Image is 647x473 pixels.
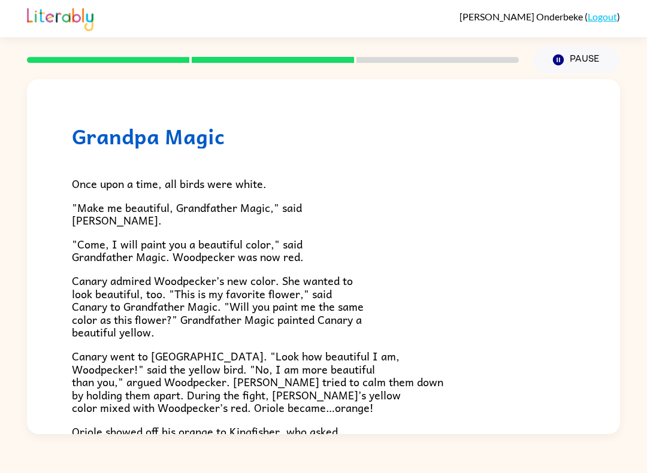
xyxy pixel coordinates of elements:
[72,175,267,192] span: Once upon a time, all birds were white.
[72,272,364,341] span: Canary admired Woodpecker’s new color. She wanted to look beautiful, too. "This is my favorite fl...
[72,423,341,453] span: Oriole showed off his orange to Kingfisher, who asked, "Where did you get this beautiful color, O...
[72,199,302,229] span: "Make me beautiful, Grandfather Magic," said [PERSON_NAME].
[459,11,585,22] span: [PERSON_NAME] Onderbeke
[27,5,93,31] img: Literably
[459,11,620,22] div: ( )
[588,11,617,22] a: Logout
[72,235,304,266] span: "Come, I will paint you a beautiful color," said Grandfather Magic. Woodpecker was now red.
[72,347,443,416] span: Canary went to [GEOGRAPHIC_DATA]. "Look how beautiful I am, Woodpecker!" said the yellow bird. "N...
[533,46,620,74] button: Pause
[72,124,575,148] h1: Grandpa Magic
